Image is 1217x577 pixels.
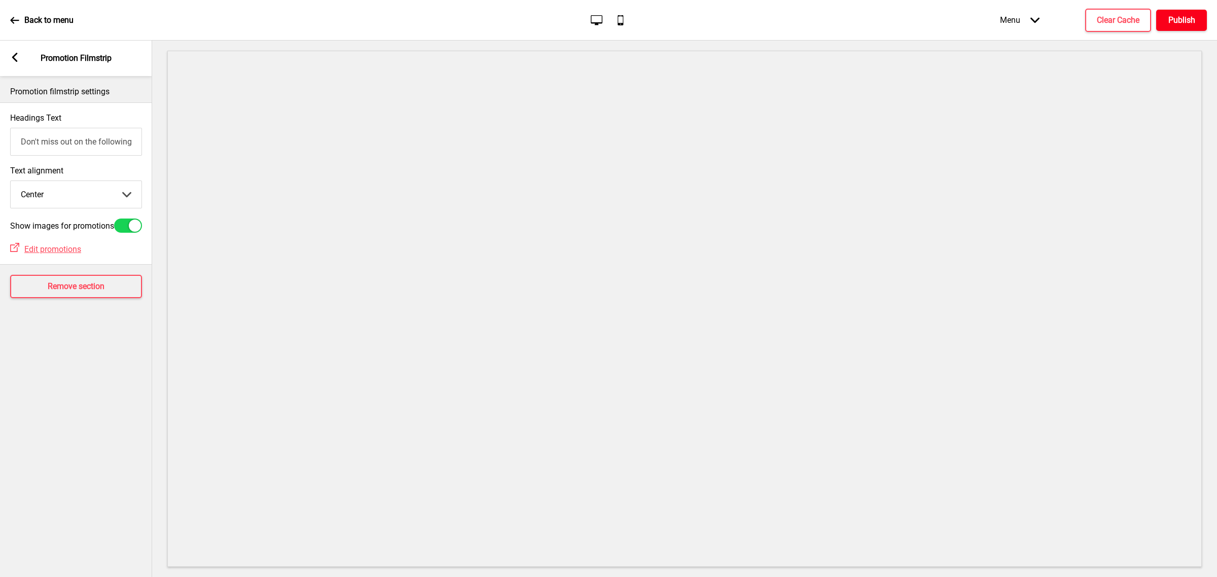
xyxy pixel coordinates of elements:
[10,166,142,175] label: Text alignment
[1156,10,1207,31] button: Publish
[10,7,74,34] a: Back to menu
[48,281,104,292] h4: Remove section
[10,86,142,97] p: Promotion filmstrip settings
[990,5,1050,35] div: Menu
[1085,9,1151,32] button: Clear Cache
[1097,15,1139,26] h4: Clear Cache
[10,221,114,231] label: Show images for promotions
[24,15,74,26] p: Back to menu
[41,53,112,64] p: Promotion Filmstrip
[1168,15,1195,26] h4: Publish
[10,113,61,123] label: Headings Text
[19,244,81,254] a: Edit promotions
[24,244,81,254] span: Edit promotions
[10,275,142,298] button: Remove section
